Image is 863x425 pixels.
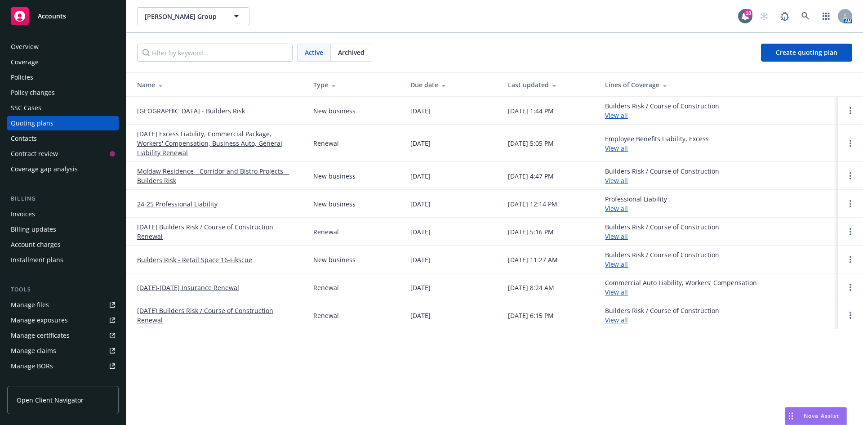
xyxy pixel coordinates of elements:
div: Contacts [11,131,37,146]
button: Nova Assist [785,407,847,425]
a: Manage BORs [7,359,119,373]
div: Renewal [313,283,339,292]
div: Policies [11,70,33,85]
a: Policies [7,70,119,85]
a: Manage exposures [7,313,119,327]
div: Last updated [508,80,591,89]
a: Coverage gap analysis [7,162,119,176]
a: [DATE] Builders Risk / Course of Construction Renewal [137,306,299,325]
a: [DATE] Excess Liability, Commercial Package, Workers' Compensation, Business Auto, General Liabil... [137,129,299,157]
div: [DATE] 12:14 PM [508,199,557,209]
div: [DATE] 1:44 PM [508,106,554,116]
div: Summary of insurance [11,374,79,389]
a: Invoices [7,207,119,221]
div: Manage exposures [11,313,68,327]
a: Open options [845,198,856,209]
button: [PERSON_NAME] Group [137,7,249,25]
div: Renewal [313,139,339,148]
a: View all [605,176,628,185]
a: Manage certificates [7,328,119,343]
div: 18 [744,9,752,17]
div: [DATE] 6:15 PM [508,311,554,320]
a: Policy changes [7,85,119,100]
div: Invoices [11,207,35,221]
div: New business [313,199,356,209]
div: [DATE] 5:16 PM [508,227,554,237]
div: Billing updates [11,222,56,237]
div: Manage claims [11,344,56,358]
a: Open options [845,138,856,149]
a: Manage claims [7,344,119,358]
div: [DATE] 11:27 AM [508,255,558,264]
div: [DATE] [410,106,431,116]
a: Billing updates [7,222,119,237]
a: View all [605,144,628,152]
a: View all [605,288,628,296]
div: Builders Risk / Course of Construction [605,222,719,241]
a: Accounts [7,4,119,29]
div: [DATE] [410,283,431,292]
div: Account charges [11,237,61,252]
a: View all [605,316,628,324]
div: Installment plans [11,253,63,267]
div: Type [313,80,396,89]
a: Overview [7,40,119,54]
div: Billing [7,194,119,203]
div: Builders Risk / Course of Construction [605,101,719,120]
div: Manage certificates [11,328,70,343]
div: SSC Cases [11,101,41,115]
a: Open options [845,310,856,321]
div: Renewal [313,227,339,237]
a: Contract review [7,147,119,161]
a: Start snowing [755,7,773,25]
div: Policy changes [11,85,55,100]
div: Lines of Coverage [605,80,831,89]
div: Professional Liability [605,194,667,213]
a: View all [605,204,628,213]
a: Installment plans [7,253,119,267]
a: View all [605,232,628,241]
div: Contract review [11,147,58,161]
div: Renewal [313,311,339,320]
a: Search [796,7,814,25]
span: Create quoting plan [776,48,837,57]
input: Filter by keyword... [137,44,293,62]
div: Quoting plans [11,116,53,130]
div: Tools [7,285,119,294]
div: [DATE] [410,227,431,237]
div: [DATE] 5:05 PM [508,139,554,148]
div: Drag to move [785,407,796,425]
a: Quoting plans [7,116,119,130]
span: [PERSON_NAME] Group [145,12,222,21]
div: Coverage gap analysis [11,162,78,176]
a: Summary of insurance [7,374,119,389]
a: View all [605,111,628,120]
div: [DATE] [410,171,431,181]
div: Coverage [11,55,39,69]
a: SSC Cases [7,101,119,115]
a: Open options [845,282,856,293]
a: Manage files [7,298,119,312]
div: Manage files [11,298,49,312]
a: Moldaw Residence - Corridor and Bistro Projects -- Builders Risk [137,166,299,185]
a: Account charges [7,237,119,252]
div: New business [313,171,356,181]
a: Create quoting plan [761,44,852,62]
a: Switch app [817,7,835,25]
span: Accounts [38,13,66,20]
a: Report a Bug [776,7,794,25]
div: Due date [410,80,493,89]
a: [GEOGRAPHIC_DATA] - Builders Risk [137,106,245,116]
div: Builders Risk / Course of Construction [605,166,719,185]
a: Open options [845,105,856,116]
div: Builders Risk / Course of Construction [605,306,719,325]
div: Employee Benefits Liability, Excess [605,134,709,153]
a: Coverage [7,55,119,69]
div: [DATE] 4:47 PM [508,171,554,181]
div: [DATE] [410,199,431,209]
span: Nova Assist [804,412,839,420]
a: Open options [845,170,856,181]
div: Commercial Auto Liability, Workers' Compensation [605,278,757,297]
a: 24-25 Professional Liability [137,199,218,209]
